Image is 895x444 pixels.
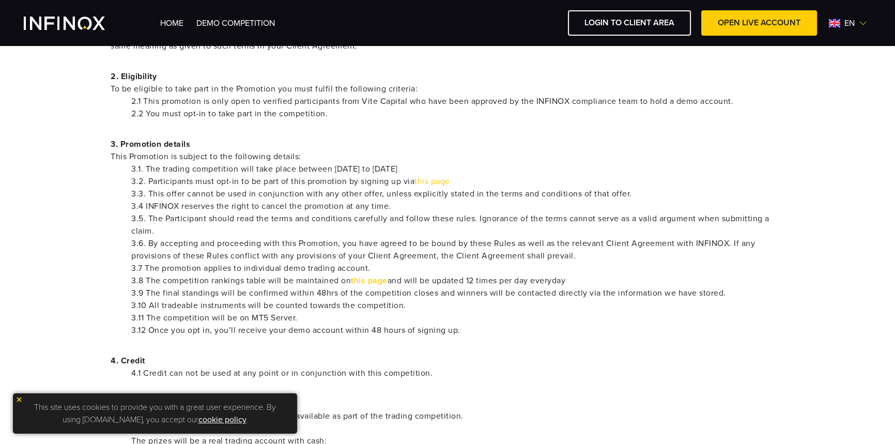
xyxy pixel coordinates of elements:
[196,18,275,28] a: Demo Competition
[111,83,784,95] span: To be eligible to take part in the Promotion you must fulfil the following criteria:
[18,399,292,428] p: This site uses cookies to provide you with a great user experience. By using [DOMAIN_NAME], you a...
[111,397,784,410] p: 5. Prizes
[131,274,784,287] li: 3.8 The competition rankings table will be maintained on and will be updated 12 times per day eve...
[131,188,784,200] li: 3.3. This offer cannot be used in conjunction with any other offer, unless explicitly stated in t...
[111,70,784,95] p: 2. Eligibility
[131,367,784,379] li: 4.1 Credit can not be used at any point or in conjunction with this competition.
[131,175,784,188] li: 3.2. Participants must opt-in to be part of this promotion by signing up via
[131,312,784,324] li: 3.11 The competition will be on MT5 Server.
[701,10,817,36] a: OPEN LIVE ACCOUNT
[351,275,388,286] a: this page
[131,163,784,175] li: 3.1. The trading competition will take place between [DATE] to [DATE]
[131,287,784,299] li: 3.9 The final standings will be confirmed within 48hrs of the competition closes and winners will...
[16,396,23,403] img: yellow close icon
[111,355,784,367] p: 4. Credit
[131,422,784,435] li: Highest Profit ratio(ROI)
[131,299,784,312] li: 3.10 All tradeable instruments will be counted towards the competition.
[568,10,691,36] a: LOGIN TO CLIENT AREA
[131,200,784,212] li: 3.4 INFINOX reserves the right to cancel the promotion at any time.
[24,17,129,30] a: INFINOX Vite
[131,95,784,108] li: 2.1 This promotion is only open to verified participants from Vite Capital who have been approved...
[414,176,450,187] a: this page
[160,18,183,28] a: Home
[131,324,784,336] li: 3.12 Once you opt in, you’ll receive your demo account within 48 hours of signing up.
[111,150,784,163] span: This Promotion is subject to the following details:
[131,262,784,274] li: 3.7 The promotion applies to individual demo trading account.
[131,212,784,237] li: 3.5. The Participant should read the terms and conditions carefully and follow these rules. Ignor...
[131,108,784,120] li: 2.2 You must opt-in to take part in the competition.
[198,415,246,425] a: cookie policy
[111,138,784,163] p: 3. Promotion details
[131,237,784,262] li: 3.6. By accepting and proceeding with this Promotion, you have agreed to be bound by these Rules ...
[840,17,859,29] span: en
[131,410,784,422] li: 5.1 The table below summarises the prizes available as part of the trading competition.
